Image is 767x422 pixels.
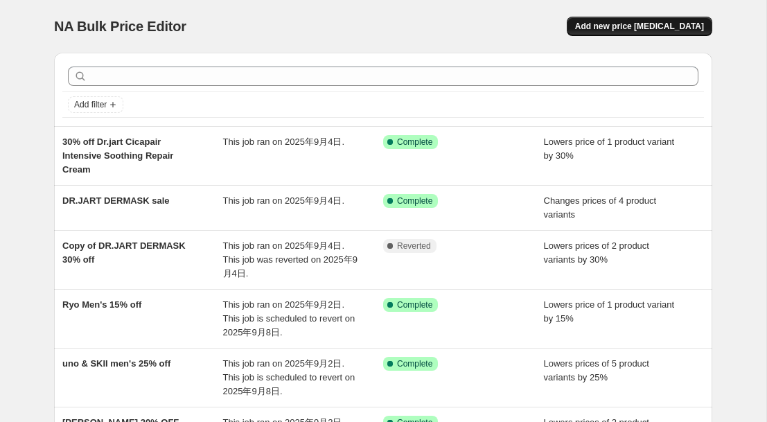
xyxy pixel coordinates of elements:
[397,240,431,252] span: Reverted
[397,195,432,206] span: Complete
[74,99,107,110] span: Add filter
[544,195,657,220] span: Changes prices of 4 product variants
[544,358,649,383] span: Lowers prices of 5 product variants by 25%
[397,299,432,310] span: Complete
[54,19,186,34] span: NA Bulk Price Editor
[62,358,170,369] span: uno & SKII men's 25% off
[62,195,170,206] span: DR.JART DERMASK sale
[223,195,345,206] span: This job ran on 2025年9月4日.
[62,299,141,310] span: Ryo Men's 15% off
[62,137,173,175] span: 30% off Dr.jart Cicapair Intensive Soothing Repair Cream
[68,96,123,113] button: Add filter
[544,240,649,265] span: Lowers prices of 2 product variants by 30%
[223,299,355,337] span: This job ran on 2025年9月2日. This job is scheduled to revert on 2025年9月8日.
[223,240,358,279] span: This job ran on 2025年9月4日. This job was reverted on 2025年9月4日.
[544,299,675,324] span: Lowers price of 1 product variant by 15%
[397,137,432,148] span: Complete
[544,137,675,161] span: Lowers price of 1 product variant by 30%
[223,358,355,396] span: This job ran on 2025年9月2日. This job is scheduled to revert on 2025年9月8日.
[575,21,704,32] span: Add new price [MEDICAL_DATA]
[62,240,186,265] span: Copy of DR.JART DERMASK 30% off
[397,358,432,369] span: Complete
[223,137,345,147] span: This job ran on 2025年9月4日.
[567,17,712,36] button: Add new price [MEDICAL_DATA]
